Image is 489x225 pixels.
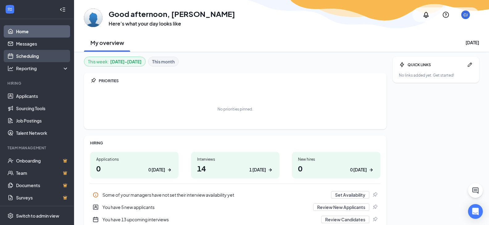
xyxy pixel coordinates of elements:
svg: WorkstreamLogo [7,6,13,12]
div: PRIORITIES [99,78,380,83]
div: QUICK LINKS [408,62,464,67]
button: Review New Applicants [313,203,369,211]
svg: Analysis [7,65,14,71]
a: TeamCrown [16,167,69,179]
a: SurveysCrown [16,191,69,204]
a: Interviews141 [DATE]ArrowRight [191,152,280,179]
div: CJ [463,12,468,18]
a: Job Postings [16,115,69,127]
div: Switch to admin view [16,213,59,219]
a: DocumentsCrown [16,179,69,191]
div: You have 5 new applicants [90,201,380,213]
b: [DATE] - [DATE] [110,58,142,65]
svg: Info [93,192,99,198]
b: This month [152,58,175,65]
div: 0 [DATE] [148,167,165,173]
a: InfoSome of your managers have not set their interview availability yetSet AvailabilityPin [90,189,380,201]
a: Sourcing Tools [16,102,69,115]
button: ChatActive [468,183,483,198]
div: Interviews [197,157,273,162]
svg: ArrowRight [267,167,273,173]
svg: Notifications [422,11,430,18]
div: Some of your managers have not set their interview availability yet [102,192,327,198]
div: You have 5 new applicants [102,204,309,210]
svg: CalendarNew [93,216,99,223]
div: HIRING [90,140,380,146]
svg: Pin [372,204,378,210]
a: Applications00 [DATE]ArrowRight [90,152,179,179]
div: [DATE] [466,39,479,46]
button: Set Availability [331,191,369,199]
div: Some of your managers have not set their interview availability yet [90,189,380,201]
a: Home [16,25,69,38]
h2: My overview [90,39,124,46]
div: Applications [96,157,172,162]
svg: ArrowRight [368,167,374,173]
div: Reporting [16,65,69,71]
svg: QuestionInfo [442,11,450,18]
h3: Here’s what your day looks like [109,20,235,27]
div: No links added yet. Get started! [399,73,473,78]
svg: Settings [7,213,14,219]
img: Chris James [84,9,102,27]
h1: 0 [298,163,374,174]
div: 0 [DATE] [350,167,367,173]
svg: ArrowRight [166,167,172,173]
a: New hires00 [DATE]ArrowRight [292,152,380,179]
div: No priorities pinned. [218,106,253,112]
svg: UserEntity [93,204,99,210]
div: Team Management [7,145,68,151]
svg: ChatActive [472,187,479,194]
h1: 0 [96,163,172,174]
svg: Pin [372,216,378,223]
div: You have 13 upcoming interviews [102,216,317,223]
a: OnboardingCrown [16,155,69,167]
svg: Pin [372,192,378,198]
div: New hires [298,157,374,162]
svg: Collapse [60,6,66,13]
div: Hiring [7,81,68,86]
div: Open Intercom Messenger [468,204,483,219]
a: Talent Network [16,127,69,139]
a: UserEntityYou have 5 new applicantsReview New ApplicantsPin [90,201,380,213]
h1: 14 [197,163,273,174]
svg: Pin [90,78,96,84]
a: Messages [16,38,69,50]
svg: Bolt [399,62,405,68]
h1: Good afternoon, [PERSON_NAME] [109,9,235,19]
div: 1 [DATE] [249,167,266,173]
a: Scheduling [16,50,69,62]
svg: Pen [467,62,473,68]
button: Review Candidates [321,216,369,223]
a: Applicants [16,90,69,102]
div: This week : [88,58,142,65]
